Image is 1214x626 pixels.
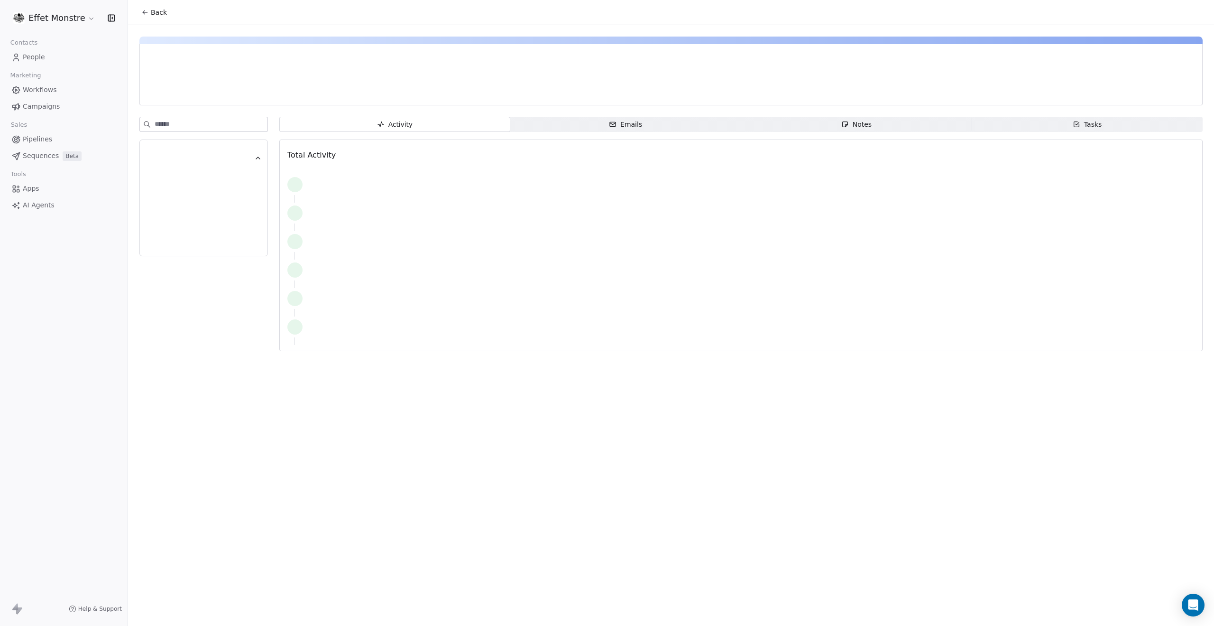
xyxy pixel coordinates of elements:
[23,85,57,95] span: Workflows
[8,197,120,213] a: AI Agents
[13,12,25,24] img: 97485486_3081046785289558_2010905861240651776_n.png
[609,120,642,130] div: Emails
[23,134,52,144] span: Pipelines
[1182,594,1205,617] div: Open Intercom Messenger
[63,151,82,161] span: Beta
[8,131,120,147] a: Pipelines
[7,167,30,181] span: Tools
[23,102,60,112] span: Campaigns
[1073,120,1102,130] div: Tasks
[69,605,122,613] a: Help & Support
[841,120,872,130] div: Notes
[8,49,120,65] a: People
[6,68,45,83] span: Marketing
[6,36,42,50] span: Contacts
[8,181,120,196] a: Apps
[136,4,173,21] button: Back
[78,605,122,613] span: Help & Support
[11,10,97,26] button: Effet Monstre
[28,12,85,24] span: Effet Monstre
[23,52,45,62] span: People
[8,99,120,114] a: Campaigns
[23,200,55,210] span: AI Agents
[23,151,59,161] span: Sequences
[151,8,167,17] span: Back
[23,184,39,194] span: Apps
[7,118,31,132] span: Sales
[8,148,120,164] a: SequencesBeta
[287,150,336,159] span: Total Activity
[8,82,120,98] a: Workflows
